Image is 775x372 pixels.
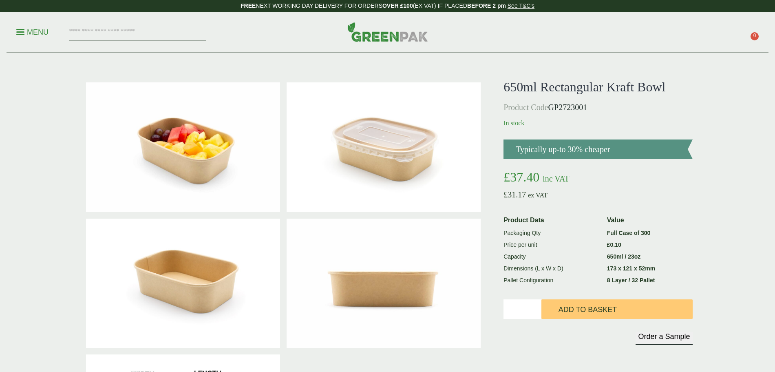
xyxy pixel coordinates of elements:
strong: 8 Layer / 32 Pallet [607,277,655,283]
span: £ [503,190,508,199]
td: Capacity [500,251,604,263]
bdi: 31.17 [503,190,526,199]
p: Menu [16,27,49,37]
strong: Full Case of 300 [607,230,651,236]
p: In stock [503,118,692,128]
span: Product Code [503,103,548,112]
h1: 650ml Rectangular Kraft Bowl [503,79,692,95]
td: Dimensions (L x W x D) [500,263,604,275]
img: GreenPak Supplies [347,22,428,42]
strong: 650ml / 23oz [607,253,641,260]
span: 0 [751,32,759,40]
span: Add to Basket [559,306,617,314]
img: 650ml Rectangular Kraft Bowl With Food Contents [86,82,280,212]
span: £ [503,170,510,184]
bdi: 0.10 [607,241,621,248]
span: £ [607,241,610,248]
th: Value [604,214,689,227]
button: Order a Sample [636,332,692,345]
p: GP2723001 [503,101,692,113]
strong: BEFORE 2 pm [467,2,506,9]
strong: 173 x 121 x 52mm [607,265,655,272]
strong: FREE [241,2,256,9]
td: Price per unit [500,239,604,251]
a: Menu [16,27,49,35]
span: ex VAT [528,192,548,199]
bdi: 37.40 [503,170,539,184]
span: Order a Sample [638,332,690,341]
td: Pallet Configuration [500,275,604,286]
a: See T&C's [508,2,534,9]
span: inc VAT [543,174,569,183]
td: Packaging Qty [500,227,604,239]
img: 650ml Rectangular Kraft Bowl With Lid [287,82,481,212]
button: Add to Basket [541,299,693,319]
img: 650ml Rectangular Kraft Bowl Alternate [287,219,481,348]
th: Product Data [500,214,604,227]
strong: OVER £100 [382,2,413,9]
img: 650ml Rectangular Kraft Bowl [86,219,280,348]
